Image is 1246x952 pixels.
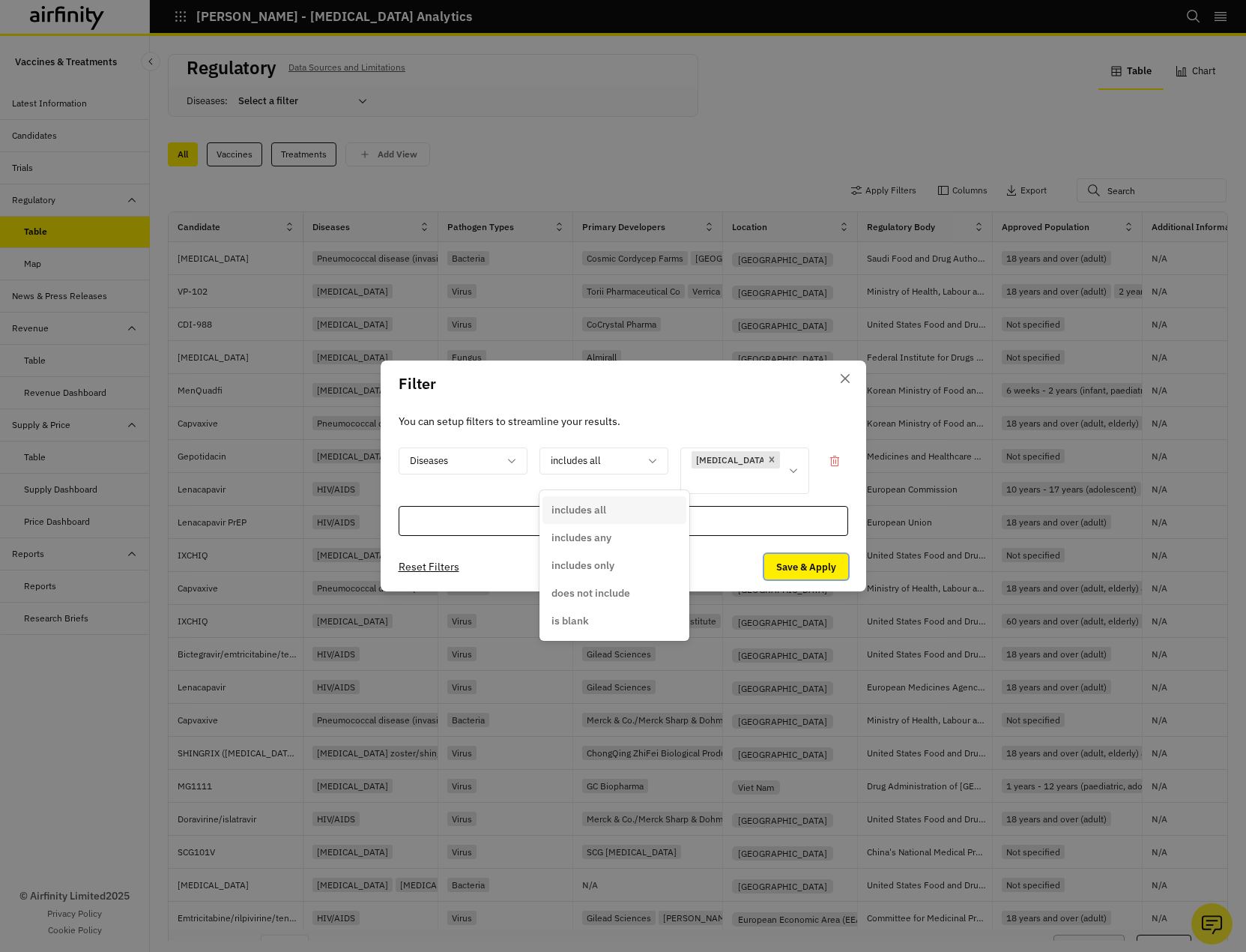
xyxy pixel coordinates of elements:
header: Filter [381,361,866,407]
p: does not include [551,585,630,601]
button: Close [833,367,857,391]
p: includes all [551,502,606,518]
button: Save & Apply [764,554,848,579]
p: includes only [551,558,614,573]
div: Add Filter [399,506,848,536]
p: You can setup filters to streamline your results. [399,413,848,430]
p: [MEDICAL_DATA] [696,454,768,467]
div: Remove [object Object] [763,451,780,469]
button: Reset Filters [399,555,459,579]
p: includes any [551,530,611,546]
p: is blank [551,613,589,629]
